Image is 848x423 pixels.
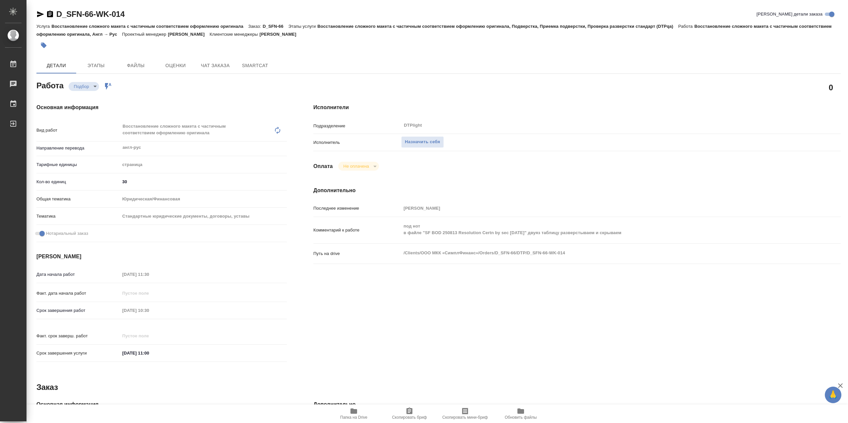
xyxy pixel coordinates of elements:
input: Пустое поле [120,306,178,315]
span: Скопировать мини-бриф [442,415,488,420]
p: Услуга [36,24,51,29]
h4: Дополнительно [313,401,841,408]
p: Кол-во единиц [36,179,120,185]
p: [PERSON_NAME] [260,32,301,37]
p: Факт. срок заверш. работ [36,333,120,339]
button: Скопировать бриф [382,404,437,423]
p: Восстановление сложного макета с частичным соответствием оформлению оригинала, Подверстка, Приемк... [317,24,678,29]
input: ✎ Введи что-нибудь [120,177,287,187]
p: Тематика [36,213,120,220]
button: Подбор [72,84,91,89]
p: Исполнитель [313,139,401,146]
textarea: /Clients/ООО МКК «СимплФинанс»/Orders/D_SFN-66/DTP/D_SFN-66-WK-014 [401,247,797,259]
p: Факт. дата начала работ [36,290,120,297]
p: Направление перевода [36,145,120,151]
h4: [PERSON_NAME] [36,253,287,261]
p: Общая тематика [36,196,120,202]
span: Обновить файлы [505,415,537,420]
p: Путь на drive [313,250,401,257]
h4: Дополнительно [313,187,841,194]
input: Пустое поле [120,270,178,279]
h4: Основная информация [36,401,287,408]
input: Пустое поле [120,288,178,298]
p: Клиентские менеджеры [210,32,260,37]
p: Последнее изменение [313,205,401,212]
h4: Исполнители [313,104,841,111]
a: D_SFN-66-WK-014 [56,10,125,19]
div: Подбор [69,82,99,91]
p: Вид работ [36,127,120,134]
span: SmartCat [239,62,271,70]
p: Подразделение [313,123,401,129]
span: Чат заказа [199,62,231,70]
p: Восстановление сложного макета с частичным соответствием оформлению оригинала [51,24,248,29]
span: [PERSON_NAME] детали заказа [757,11,822,18]
span: Этапы [80,62,112,70]
textarea: под нот в файле "SF BOD 250813 Resolution Certn by sec [DATE]" двуяз таблицу разверстываем и скры... [401,221,797,238]
div: Стандартные юридические документы, договоры, уставы [120,211,287,222]
button: Не оплачена [342,163,371,169]
h2: 0 [829,82,833,93]
h4: Основная информация [36,104,287,111]
p: Тарифные единицы [36,161,120,168]
h2: Заказ [36,382,58,393]
p: Этапы услуги [289,24,318,29]
span: Файлы [120,62,152,70]
span: Назначить себя [405,138,440,146]
p: Дата начала работ [36,271,120,278]
span: 🙏 [827,388,839,402]
button: Добавить тэг [36,38,51,53]
button: Папка на Drive [326,404,382,423]
button: Обновить файлы [493,404,549,423]
input: Пустое поле [401,203,797,213]
span: Скопировать бриф [392,415,427,420]
span: Оценки [160,62,191,70]
div: Юридическая/Финансовая [120,193,287,205]
p: Проектный менеджер [122,32,168,37]
input: Пустое поле [120,331,178,341]
button: Скопировать мини-бриф [437,404,493,423]
button: 🙏 [825,387,841,403]
div: страница [120,159,287,170]
div: Подбор [338,162,379,171]
p: D_SFN-66 [263,24,289,29]
h4: Оплата [313,162,333,170]
p: Срок завершения работ [36,307,120,314]
p: [PERSON_NAME] [168,32,210,37]
input: ✎ Введи что-нибудь [120,348,178,358]
p: Комментарий к работе [313,227,401,233]
button: Назначить себя [401,136,444,148]
button: Скопировать ссылку [46,10,54,18]
span: Детали [40,62,72,70]
p: Работа [678,24,695,29]
p: Срок завершения услуги [36,350,120,357]
button: Скопировать ссылку для ЯМессенджера [36,10,44,18]
p: Заказ: [248,24,263,29]
h2: Работа [36,79,64,91]
span: Папка на Drive [340,415,367,420]
span: Нотариальный заказ [46,230,88,237]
